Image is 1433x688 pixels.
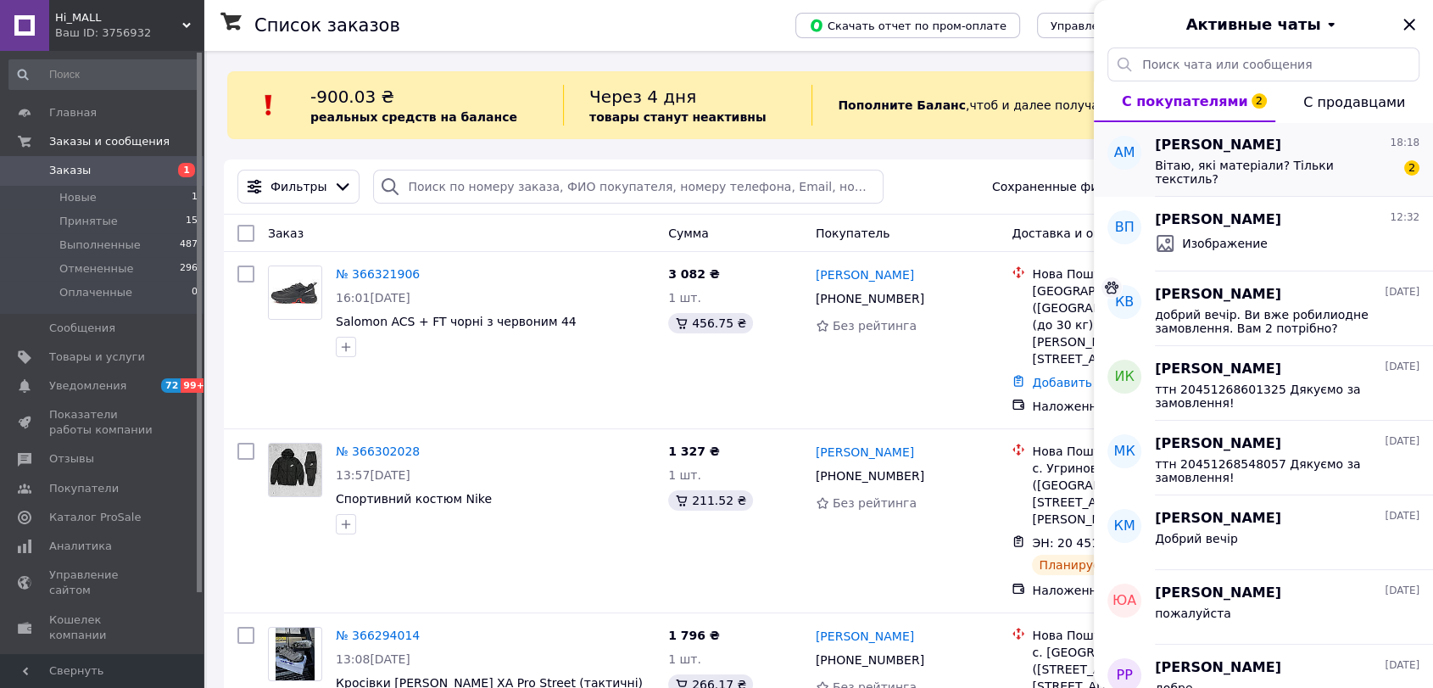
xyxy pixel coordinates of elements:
span: [DATE] [1385,658,1419,673]
span: С покупателями [1122,93,1248,109]
span: 13:08[DATE] [336,652,410,666]
a: [PERSON_NAME] [816,266,914,283]
span: Hi_MALL [55,10,182,25]
a: № 366302028 [336,445,420,458]
span: Без рейтинга [833,319,917,333]
input: Поиск по номеру заказа, ФИО покупателя, номеру телефона, Email, номеру накладной [373,170,884,204]
span: [DATE] [1385,285,1419,299]
span: 0 [192,285,198,300]
a: Добавить ЭН [1032,376,1112,389]
span: Сообщения [49,321,115,336]
b: Пополните Баланс [838,98,966,112]
span: Заказ [268,227,304,240]
span: Фильтры [270,178,326,195]
span: [PERSON_NAME] [1155,584,1281,603]
span: [DATE] [1385,360,1419,374]
button: Управление статусами [1037,13,1197,38]
span: ЭН: 20 4512 6909 4555 [1032,536,1174,550]
img: Фото товару [269,444,321,496]
button: АМ[PERSON_NAME]18:18Вітаю, які матеріали? Тільки текстиль?2 [1094,122,1433,197]
span: Управление сайтом [49,568,157,598]
a: Salomon ACS + FT чорні з червоним 44 [336,315,577,328]
span: Доставка и оплата [1012,227,1129,240]
span: Без рейтинга [833,496,917,510]
button: ИК[PERSON_NAME][DATE]ттн 20451268601325 Дякуємо за замовлення! [1094,346,1433,421]
div: Наложенный платеж [1032,582,1234,599]
input: Поиск чата или сообщения [1107,48,1419,81]
a: Спортивний костюм Nike [336,492,492,506]
span: [PERSON_NAME] [1155,210,1281,230]
span: АМ [1114,143,1135,163]
span: [DATE] [1385,584,1419,598]
span: Через 4 дня [589,87,696,107]
span: Товары и услуги [49,350,145,365]
span: [DATE] [1385,509,1419,523]
span: [PERSON_NAME] [1155,285,1281,305]
span: -900.03 ₴ [310,87,394,107]
button: Скачать отчет по пром-оплате [795,13,1020,38]
div: Ваш ID: 3756932 [55,25,204,41]
img: :exclamation: [256,92,282,118]
span: ВП [1114,218,1134,238]
span: Аналитика [49,539,112,554]
button: ВП[PERSON_NAME]12:32Изображение [1094,197,1433,271]
button: С покупателями2 [1094,81,1275,122]
span: Каталог ProSale [49,510,141,525]
span: 2 [1404,160,1419,176]
span: Покупатель [816,227,890,240]
div: Нова Пошта [1032,266,1234,282]
span: Кошелек компании [49,612,157,643]
span: ттн 20451268601325 Дякуємо за замовлення! [1155,383,1396,410]
a: Фото товару [268,627,322,681]
span: Сумма [668,227,709,240]
div: Планируемый [1032,555,1133,575]
span: Уведомления [49,378,126,394]
span: Оплаченные [59,285,132,300]
span: Заказы [49,163,91,178]
div: [PHONE_NUMBER] [812,464,928,488]
span: 72 [161,378,181,393]
span: [PERSON_NAME] [1155,136,1281,155]
span: [PERSON_NAME] [1155,360,1281,379]
button: Активные чаты [1141,14,1386,36]
button: МК[PERSON_NAME][DATE]ттн 20451268548057 Дякуємо за замовлення! [1094,421,1433,495]
div: Нова Пошта [1032,443,1234,460]
button: КВ[PERSON_NAME][DATE]добрий вечір. Ви вже робилиодне замовлення. Вам 2 потрібно? [1094,271,1433,346]
div: [GEOGRAPHIC_DATA] ([GEOGRAPHIC_DATA].), №321 (до 30 кг): бульв. [PERSON_NAME][STREET_ADDRESS], пр... [1032,282,1234,367]
a: [PERSON_NAME] [816,628,914,645]
span: Отмененные [59,261,133,277]
img: Фото товару [269,266,321,319]
span: 1 шт. [668,468,701,482]
div: с. Угринов ([GEOGRAPHIC_DATA].), №1: [STREET_ADDRESS][PERSON_NAME] [1032,460,1234,528]
span: ИК [1114,367,1134,387]
span: 2 [1252,93,1267,109]
div: [PHONE_NUMBER] [812,648,928,672]
span: 15 [186,214,198,229]
span: Сохраненные фильтры: [992,178,1140,195]
a: № 366321906 [336,267,420,281]
span: 487 [180,238,198,253]
a: № 366294014 [336,629,420,642]
span: Главная [49,105,97,120]
button: юа[PERSON_NAME][DATE]пожалуйста [1094,570,1433,645]
span: 1 796 ₴ [668,629,720,642]
span: [DATE] [1385,434,1419,449]
span: 1 [178,163,195,177]
h1: Список заказов [254,15,400,36]
span: Новые [59,190,97,205]
span: PP [1116,666,1132,685]
span: Заказы и сообщения [49,134,170,149]
div: [PHONE_NUMBER] [812,287,928,310]
a: Фото товару [268,443,322,497]
span: 3 082 ₴ [668,267,720,281]
span: МК [1113,442,1135,461]
div: 211.52 ₴ [668,490,753,511]
span: Добрий вечір [1155,532,1238,545]
span: [PERSON_NAME] [1155,658,1281,678]
span: ттн 20451268548057 Дякуємо за замовлення! [1155,457,1396,484]
span: 99+ [181,378,209,393]
span: Скачать отчет по пром-оплате [809,18,1006,33]
b: товары станут неактивны [589,110,766,124]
